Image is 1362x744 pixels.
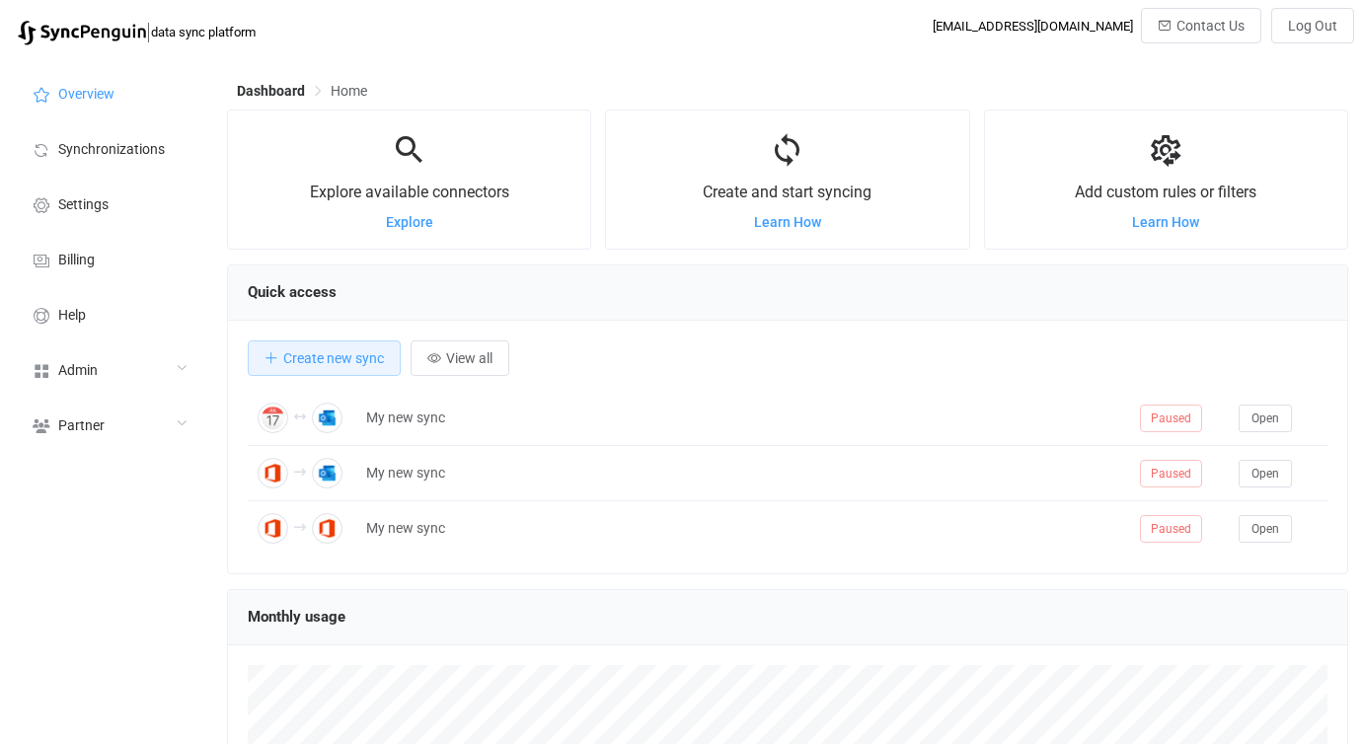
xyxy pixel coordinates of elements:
span: data sync platform [151,25,256,39]
span: | [146,18,151,45]
img: syncpenguin.svg [18,21,146,45]
span: Home [331,83,367,99]
div: Breadcrumb [237,84,367,98]
div: [EMAIL_ADDRESS][DOMAIN_NAME] [933,19,1133,34]
span: Create new sync [283,350,384,366]
a: Help [10,286,207,341]
span: Dashboard [237,83,305,99]
span: Contact Us [1176,18,1245,34]
span: Create and start syncing [703,183,871,201]
button: View all [411,340,509,376]
span: View all [446,350,492,366]
span: Billing [58,253,95,268]
span: Quick access [248,283,337,301]
span: Settings [58,197,109,213]
span: Admin [58,363,98,379]
button: Create new sync [248,340,401,376]
span: Synchronizations [58,142,165,158]
button: Log Out [1271,8,1354,43]
span: Monthly usage [248,608,345,626]
span: Help [58,308,86,324]
span: Explore available connectors [310,183,509,201]
a: Settings [10,176,207,231]
a: Learn How [754,214,821,230]
a: Explore [386,214,433,230]
a: Billing [10,231,207,286]
a: Learn How [1132,214,1199,230]
span: Overview [58,87,114,103]
a: Overview [10,65,207,120]
span: Log Out [1288,18,1337,34]
button: Contact Us [1141,8,1261,43]
a: |data sync platform [18,18,256,45]
span: Partner [58,418,105,434]
a: Synchronizations [10,120,207,176]
span: Add custom rules or filters [1075,183,1256,201]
